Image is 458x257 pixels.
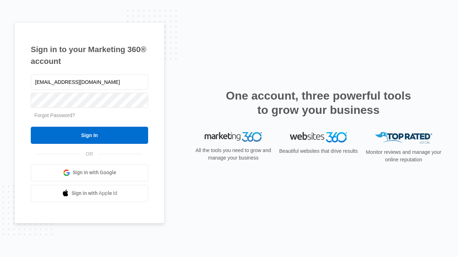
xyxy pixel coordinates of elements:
[31,75,148,90] input: Email
[193,147,273,162] p: All the tools you need to grow and manage your business
[205,132,262,142] img: Marketing 360
[290,132,347,142] img: Websites 360
[31,185,148,202] a: Sign in with Apple Id
[34,112,75,118] a: Forgot Password?
[224,89,413,117] h2: One account, three powerful tools to grow your business
[364,148,444,163] p: Monitor reviews and manage your online reputation
[31,127,148,144] input: Sign In
[278,147,359,155] p: Beautiful websites that drive results
[73,169,116,176] span: Sign in with Google
[31,164,148,181] a: Sign in with Google
[375,132,432,144] img: Top Rated Local
[31,44,148,67] h1: Sign in to your Marketing 360® account
[81,150,98,158] span: OR
[72,190,117,197] span: Sign in with Apple Id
